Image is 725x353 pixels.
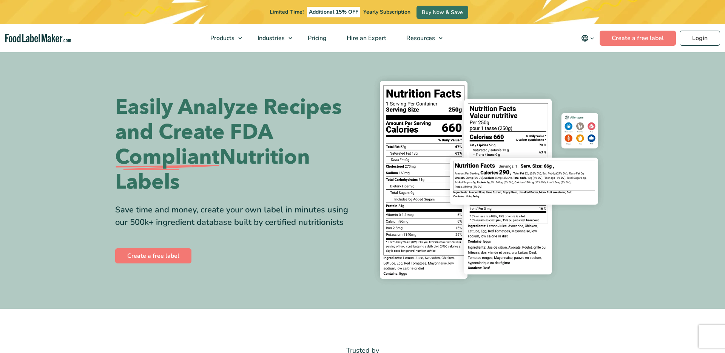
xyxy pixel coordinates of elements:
a: Create a free label [600,31,676,46]
a: Industries [248,24,296,52]
a: Products [201,24,246,52]
a: Login [680,31,720,46]
a: Hire an Expert [337,24,395,52]
span: Limited Time! [270,8,304,15]
span: Hire an Expert [344,34,387,42]
span: Compliant [115,145,219,170]
a: Resources [396,24,446,52]
span: Resources [404,34,436,42]
span: Yearly Subscription [363,8,410,15]
span: Pricing [305,34,327,42]
a: Create a free label [115,248,191,263]
h1: Easily Analyze Recipes and Create FDA Nutrition Labels [115,95,357,195]
span: Products [208,34,235,42]
span: Additional 15% OFF [307,7,360,17]
div: Save time and money, create your own label in minutes using our 500k+ ingredient database built b... [115,204,357,229]
a: Buy Now & Save [416,6,468,19]
span: Industries [255,34,285,42]
a: Pricing [298,24,335,52]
